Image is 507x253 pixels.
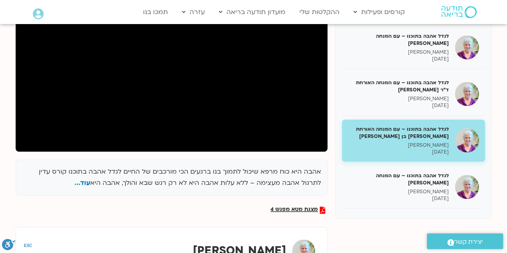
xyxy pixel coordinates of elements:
a: יצירת קשר [427,233,503,249]
p: [DATE] [348,149,449,156]
span: יצירת קשר [454,237,483,247]
img: תודעה בריאה [441,6,477,18]
a: עזרה [178,4,209,20]
img: לגדל אהבה בתוכנו – עם המנחה האורח בן קמינסקי [455,175,479,199]
img: לגדל אהבה בתוכנו – עם המנחה האורחת שאנייה כהן בן חיים [455,128,479,152]
p: [PERSON_NAME] [348,188,449,195]
a: מועדון תודעה בריאה [215,4,289,20]
a: קורסים ופעילות [349,4,409,20]
span: מצגת מטא מפגש 4 [271,206,318,214]
a: ההקלטות שלי [295,4,343,20]
a: תמכו בנו [139,4,172,20]
p: [DATE] [348,56,449,63]
a: מצגת מטא מפגש 4 [271,206,325,214]
h5: לגדל אהבה בתוכנו – עם המנחה האורחת [PERSON_NAME] בן [PERSON_NAME] [348,125,449,140]
img: לגדל אהבה בתוכנו – עם המנחה האורח ענבר בר קמה [455,35,479,59]
p: [DATE] [348,195,449,202]
p: אהבה היא כוח מרפא שיכול לתמוך בנו ברגעים הכי מורכבים של החיים לגדל אהבה בתוכנו קורס עדין לתרגול א... [22,166,321,189]
p: [PERSON_NAME] [348,95,449,102]
h5: לגדל אהבה בתוכנו – עם המנחה [PERSON_NAME] [348,172,449,186]
img: לגדל אהבה בתוכנו – עם המנחה האורחת ד"ר נועה אלבלדה [455,82,479,106]
p: [PERSON_NAME] [348,49,449,56]
p: [PERSON_NAME] [348,142,449,149]
h5: לגדל אהבה בתוכנו – עם המנחה [PERSON_NAME] [348,32,449,47]
h5: לגדל אהבה בתוכנו – עם המנחה האורחת ד"ר [PERSON_NAME] [348,79,449,93]
p: [DATE] [348,102,449,109]
span: עוד... [75,178,90,187]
